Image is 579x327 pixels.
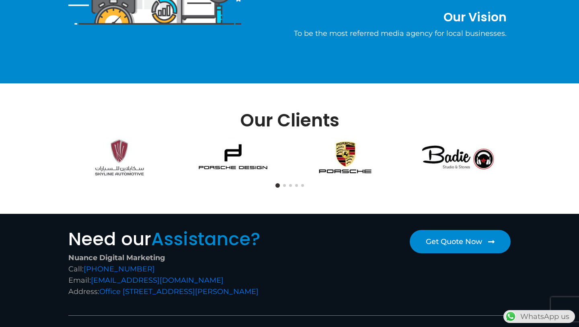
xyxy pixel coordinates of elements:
strong: Nuance Digital Marketing [68,253,165,262]
a: [PHONE_NUMBER] [84,265,155,273]
span: Assistance? [151,226,261,252]
span: Get Quote Now [426,238,482,245]
h2: Our Clients [64,112,515,129]
a: Office [STREET_ADDRESS][PERSON_NAME] [99,287,259,296]
img: WhatsApp [504,310,517,323]
div: Call: Email: Address: [68,252,285,297]
a: [EMAIL_ADDRESS][DOMAIN_NAME] [91,276,224,285]
a: Get Quote Now [410,230,511,253]
div: WhatsApp us [503,310,575,323]
span: Our Vision [443,8,507,26]
p: To be the most referred media agency for local businesses. [253,28,507,39]
a: WhatsAppWhatsApp us [503,312,575,321]
h2: Need our [68,230,285,248]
